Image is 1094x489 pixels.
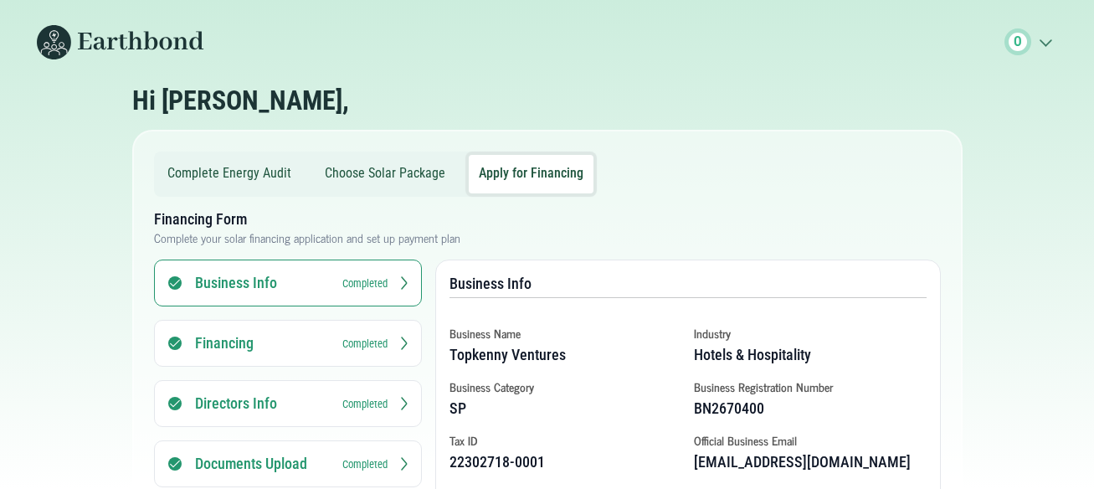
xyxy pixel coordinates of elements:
button: Choose Solar Package [315,155,455,193]
h2: Hi [PERSON_NAME], [132,85,349,116]
h4: [EMAIL_ADDRESS][DOMAIN_NAME] [694,452,925,472]
p: Tax ID [449,432,681,449]
span: O [1014,32,1022,52]
p: Official Business Email [694,432,925,449]
h4: Topkenny Ventures [449,345,681,365]
small: Completed [342,456,388,472]
button: Financing Completed [154,320,422,367]
h4: SP [449,399,681,419]
h4: 22302718-0001 [449,452,681,472]
button: Business Info Completed [154,260,422,306]
p: Complete your solar financing application and set up payment plan [154,229,941,246]
p: Business Name [449,325,681,342]
h3: Business Info [195,273,329,293]
h4: BN2670400 [694,399,925,419]
h3: Financing [195,333,329,353]
h4: Hotels & Hospitality [694,345,925,365]
p: Business Registration Number [694,378,925,395]
img: Earthbond's long logo for desktop view [37,25,204,59]
small: Completed [342,275,388,291]
h3: Documents Upload [195,454,329,474]
p: Business Category [449,378,681,395]
p: Industry [694,325,925,342]
h3: Business Info [449,274,927,294]
h3: Financing Form [154,209,941,229]
button: Directors Info Completed [154,380,422,427]
button: Complete Energy Audit [157,155,301,193]
small: Completed [342,396,388,412]
small: Completed [342,336,388,352]
h3: Directors Info [195,394,329,414]
button: Apply for Financing [469,155,593,193]
button: Documents Upload Completed [154,440,422,487]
